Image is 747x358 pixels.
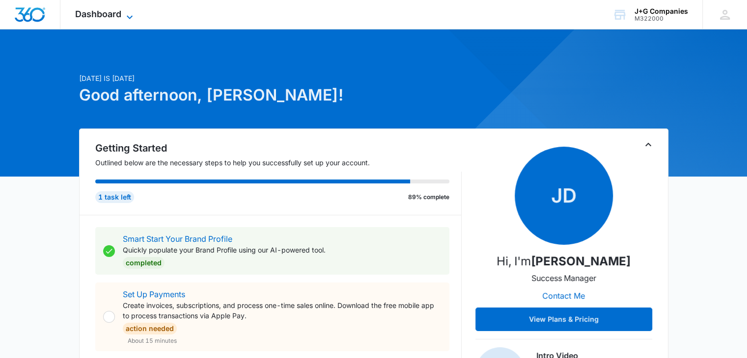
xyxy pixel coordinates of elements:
h1: Good afternoon, [PERSON_NAME]! [79,83,468,107]
button: View Plans & Pricing [475,307,652,331]
p: 89% complete [408,193,449,202]
div: 1 task left [95,191,134,203]
p: Outlined below are the necessary steps to help you successfully set up your account. [95,157,462,168]
div: Action Needed [123,323,177,334]
p: [DATE] is [DATE] [79,73,468,83]
a: Set Up Payments [123,289,185,299]
span: Dashboard [75,9,121,19]
p: Quickly populate your Brand Profile using our AI-powered tool. [123,245,326,255]
div: Completed [123,257,165,269]
div: account id [635,15,688,22]
p: Success Manager [531,272,596,284]
strong: [PERSON_NAME] [531,254,631,268]
button: Toggle Collapse [642,139,654,151]
a: Smart Start Your Brand Profile [123,234,232,244]
h2: Getting Started [95,141,462,155]
span: About 15 minutes [128,336,177,345]
p: Hi, I'm [497,253,631,270]
div: account name [635,7,688,15]
button: Contact Me [532,284,595,307]
span: JD [515,147,613,245]
p: Create invoices, subscriptions, and process one-time sales online. Download the free mobile app t... [123,300,442,321]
